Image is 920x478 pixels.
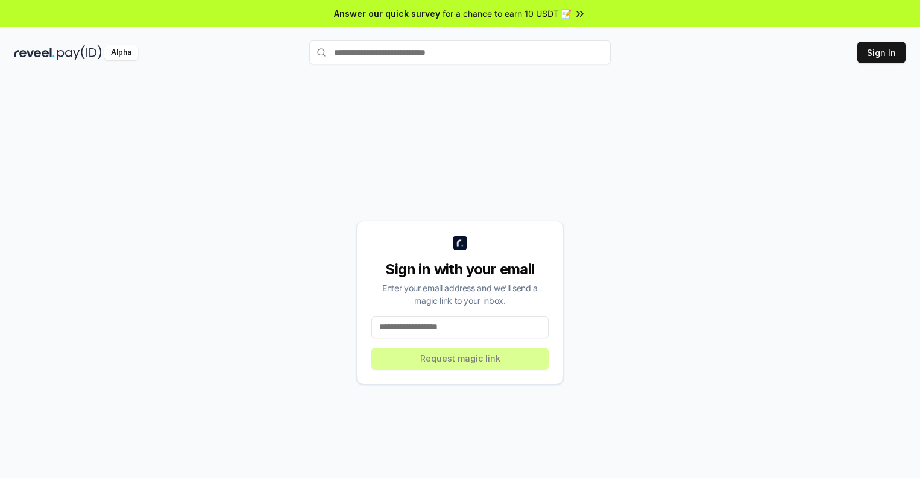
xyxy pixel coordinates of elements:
[371,260,549,279] div: Sign in with your email
[371,281,549,307] div: Enter your email address and we’ll send a magic link to your inbox.
[453,236,467,250] img: logo_small
[57,45,102,60] img: pay_id
[334,7,440,20] span: Answer our quick survey
[857,42,906,63] button: Sign In
[14,45,55,60] img: reveel_dark
[443,7,572,20] span: for a chance to earn 10 USDT 📝
[104,45,138,60] div: Alpha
